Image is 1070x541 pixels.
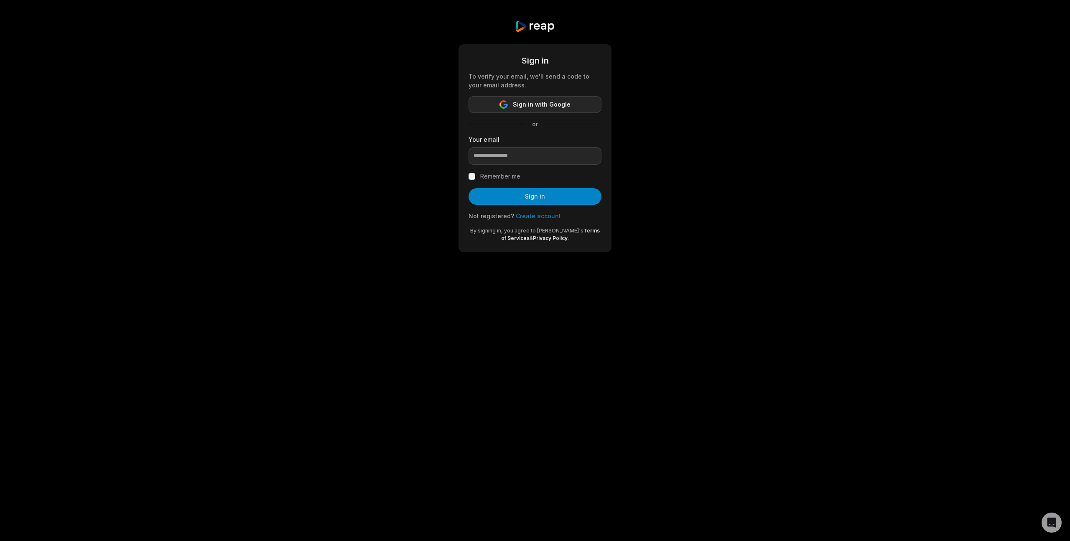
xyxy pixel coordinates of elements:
div: Sign in [469,54,601,67]
img: reap [515,20,555,33]
label: Remember me [480,171,520,181]
span: By signing in, you agree to [PERSON_NAME]'s [470,227,583,234]
span: Sign in with Google [513,100,571,110]
button: Sign in [469,188,601,205]
a: Privacy Policy [533,235,568,241]
div: Open Intercom Messenger [1042,513,1062,533]
label: Your email [469,135,601,144]
a: Create account [516,212,561,219]
div: To verify your email, we'll send a code to your email address. [469,72,601,89]
button: Sign in with Google [469,96,601,113]
span: & [530,235,533,241]
span: . [568,235,569,241]
a: Terms of Services [501,227,600,241]
span: or [525,120,545,128]
span: Not registered? [469,212,514,219]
